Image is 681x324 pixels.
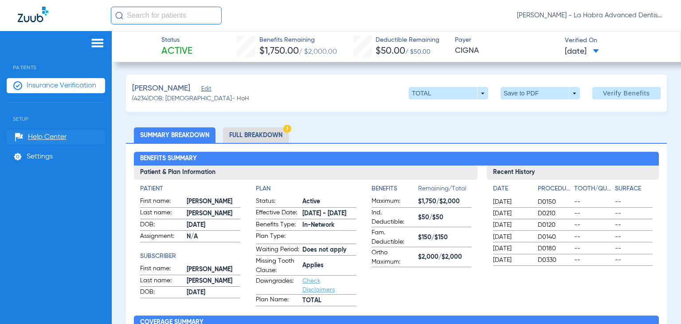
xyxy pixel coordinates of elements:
[132,83,190,94] span: [PERSON_NAME]
[517,11,663,20] span: [PERSON_NAME] - La Habra Advanced Dentistry | Unison Dental Group
[140,208,184,219] span: Last name:
[538,198,571,206] span: D0150
[574,233,612,241] span: --
[493,184,530,197] app-breakdown-title: Date
[501,87,580,99] button: Save to PDF
[256,245,299,256] span: Waiting Period:
[603,90,650,97] span: Verify Benefits
[283,125,291,133] img: Hazard
[302,296,356,305] span: TOTAL
[418,197,472,206] span: $1,750/$2,000
[259,47,299,56] span: $1,750.00
[201,86,209,94] span: Edit
[134,166,478,180] h3: Patient & Plan Information
[409,87,488,99] button: TOTAL
[493,233,530,241] span: [DATE]
[140,288,184,298] span: DOB:
[27,81,96,90] span: Insurance Verification
[615,256,653,265] span: --
[418,233,472,242] span: $150/$150
[161,36,192,45] span: Status
[140,252,240,261] h4: Subscriber
[187,221,240,230] span: [DATE]
[256,277,299,294] span: Downgrades:
[565,46,599,57] span: [DATE]
[302,261,356,270] span: Applies
[538,209,571,218] span: D0210
[538,184,571,197] app-breakdown-title: Procedure
[574,244,612,253] span: --
[372,184,418,197] app-breakdown-title: Benefits
[615,184,653,197] app-breakdown-title: Surface
[132,94,249,103] span: (4234) DOB: [DEMOGRAPHIC_DATA] - HoH
[493,256,530,265] span: [DATE]
[187,265,240,274] span: [PERSON_NAME]
[592,87,661,99] button: Verify Benefits
[134,127,215,143] li: Summary Breakdown
[140,184,240,194] app-breakdown-title: Patient
[256,232,299,244] span: Plan Type:
[187,277,240,286] span: [PERSON_NAME]
[418,253,472,262] span: $2,000/$2,000
[418,184,472,197] span: Remaining/Total
[565,36,667,45] span: Verified On
[223,127,289,143] li: Full Breakdown
[256,197,299,207] span: Status:
[574,198,612,206] span: --
[538,221,571,229] span: D0120
[7,51,105,71] span: Patients
[140,232,184,242] span: Assignment:
[256,257,299,275] span: Missing Tooth Clause:
[140,264,184,275] span: First name:
[574,209,612,218] span: --
[134,152,659,166] h2: Benefits Summary
[574,184,612,197] app-breakdown-title: Tooth/Quad
[372,197,415,207] span: Maximum:
[615,221,653,229] span: --
[455,36,557,45] span: Payer
[493,184,530,194] h4: Date
[187,197,240,206] span: [PERSON_NAME]
[538,233,571,241] span: D0140
[256,295,299,306] span: Plan Name:
[538,256,571,265] span: D0330
[372,208,415,227] span: Ind. Deductible:
[538,244,571,253] span: D0180
[376,47,405,56] span: $50.00
[115,12,123,20] img: Search Icon
[538,184,571,194] h4: Procedure
[302,209,356,218] span: [DATE] - [DATE]
[493,198,530,206] span: [DATE]
[18,7,48,22] img: Zuub Logo
[28,133,67,142] span: Help Center
[187,288,240,297] span: [DATE]
[256,220,299,231] span: Benefits Type:
[493,221,530,229] span: [DATE]
[140,197,184,207] span: First name:
[372,228,415,247] span: Fam. Deductible:
[140,276,184,287] span: Last name:
[259,36,337,45] span: Benefits Remaining
[302,278,335,293] a: Check Disclaimers
[574,221,612,229] span: --
[405,49,431,55] span: / $50.00
[187,209,240,218] span: [PERSON_NAME]
[455,45,557,56] span: CIGNA
[637,281,681,324] iframe: Chat Widget
[7,103,105,122] span: Setup
[372,248,415,267] span: Ortho Maximum:
[15,133,67,142] a: Help Center
[615,244,653,253] span: --
[302,197,356,206] span: Active
[187,232,240,241] span: N/A
[487,166,659,180] h3: Recent History
[256,184,356,194] h4: Plan
[574,184,612,194] h4: Tooth/Quad
[493,244,530,253] span: [DATE]
[302,245,356,255] span: Does not apply
[376,36,439,45] span: Deductible Remaining
[256,208,299,219] span: Effective Date:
